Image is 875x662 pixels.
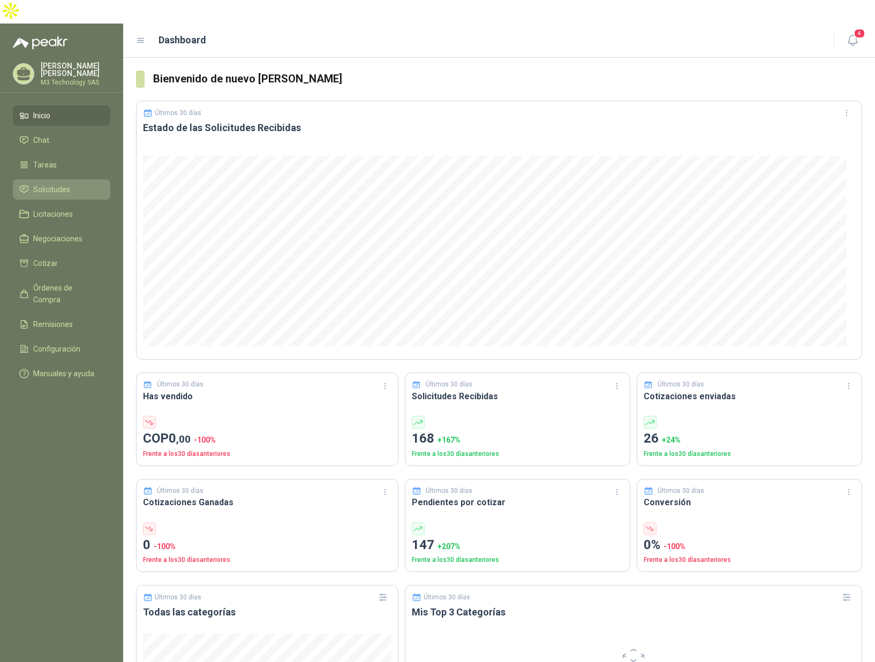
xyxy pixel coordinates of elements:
a: Chat [13,130,110,150]
span: ,00 [176,433,191,445]
span: Chat [33,134,49,146]
h3: Bienvenido de nuevo [PERSON_NAME] [153,71,862,87]
span: Licitaciones [33,208,73,220]
span: + 24 % [662,436,681,444]
p: Frente a los 30 días anteriores [412,449,623,459]
a: Remisiones [13,314,110,334]
span: + 167 % [437,436,461,444]
a: Tareas [13,155,110,175]
h1: Dashboard [159,33,206,48]
h3: Mis Top 3 Categorías [412,606,855,619]
span: Remisiones [33,318,73,330]
span: + 207 % [437,542,461,551]
span: -100 % [194,436,216,444]
p: COP [143,429,391,449]
span: Tareas [33,159,57,171]
h3: Pendientes por cotizar [412,496,623,509]
p: M3 Technology SAS [41,79,110,86]
p: Frente a los 30 días anteriores [143,449,391,459]
span: Órdenes de Compra [33,282,100,306]
p: Frente a los 30 días anteriores [644,449,855,459]
span: Inicio [33,110,50,121]
h3: Cotizaciones enviadas [644,390,855,403]
p: Últimos 30 días [157,379,203,390]
p: Últimos 30 días [155,593,201,601]
p: Últimos 30 días [424,593,470,601]
p: Últimos 30 días [658,486,704,496]
span: 4 [854,28,865,39]
p: Frente a los 30 días anteriores [412,555,623,565]
h3: Estado de las Solicitudes Recibidas [143,121,855,134]
p: 0% [644,535,855,556]
span: Manuales y ayuda [33,368,94,379]
p: 26 [644,429,855,449]
h3: Conversión [644,496,855,509]
span: 0 [169,431,191,446]
h3: Solicitudes Recibidas [412,390,623,403]
a: Inicio [13,105,110,126]
p: Frente a los 30 días anteriores [644,555,855,565]
span: -100 % [154,542,176,551]
p: Últimos 30 días [426,486,472,496]
a: Órdenes de Compra [13,278,110,310]
button: 4 [843,31,862,50]
p: 0 [143,535,391,556]
span: Configuración [33,343,80,355]
a: Manuales y ayuda [13,363,110,384]
p: [PERSON_NAME] [PERSON_NAME] [41,62,110,77]
p: Últimos 30 días [157,486,203,496]
p: Frente a los 30 días anteriores [143,555,391,565]
span: Solicitudes [33,184,70,195]
span: -100 % [663,542,685,551]
h3: Todas las categorías [143,606,391,619]
p: Últimos 30 días [155,109,201,117]
a: Solicitudes [13,179,110,200]
span: Cotizar [33,257,58,269]
a: Negociaciones [13,229,110,249]
p: 168 [412,429,623,449]
span: Negociaciones [33,233,82,245]
a: Cotizar [13,253,110,273]
p: 147 [412,535,623,556]
h3: Has vendido [143,390,391,403]
a: Configuración [13,339,110,359]
p: Últimos 30 días [658,379,704,390]
h3: Cotizaciones Ganadas [143,496,391,509]
img: Logo peakr [13,36,67,49]
p: Últimos 30 días [426,379,472,390]
a: Licitaciones [13,204,110,224]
